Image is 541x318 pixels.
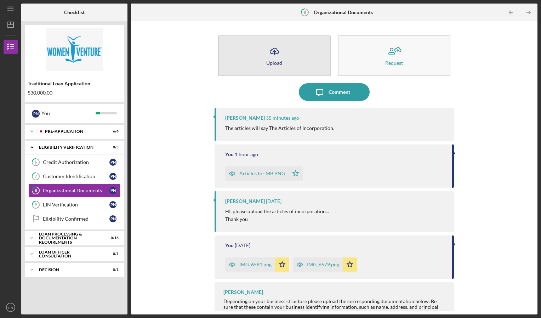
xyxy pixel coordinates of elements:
[43,202,109,208] div: EIN Verification
[43,188,109,193] div: Organizational Documents
[109,201,116,208] div: P N
[28,212,120,226] a: Eligibility ConfirmedPN
[64,10,85,15] b: Checklist
[307,262,339,267] div: IMG_6579.png
[28,169,120,183] a: 7Customer IdentificationPN
[106,236,119,240] div: 0 / 16
[225,208,329,215] p: HI, please upload the articles of incorporation...
[314,10,373,15] b: Organizational Documents
[235,152,258,157] time: 2025-09-18 16:51
[8,306,13,310] text: PN
[338,35,450,76] button: Request
[225,115,265,121] div: [PERSON_NAME]
[329,83,350,101] div: Comment
[225,257,289,272] button: IMG_6581.png
[235,243,250,248] time: 2025-09-13 00:36
[32,110,40,118] div: P N
[225,124,334,132] p: The articles will say The Articles of Incorporation.
[35,203,37,207] tspan: 9
[225,215,329,223] p: Thank you
[106,129,119,134] div: 6 / 6
[39,268,101,272] div: Decision
[266,115,299,121] time: 2025-09-18 17:36
[39,145,101,149] div: Eligibility Verification
[266,198,281,204] time: 2025-09-15 20:40
[293,257,357,272] button: IMG_6579.png
[225,152,234,157] div: You
[35,174,37,179] tspan: 7
[45,129,101,134] div: Pre-Application
[25,28,124,71] img: Product logo
[28,81,121,86] div: Traditional Loan Application
[43,174,109,179] div: Customer Identification
[109,173,116,180] div: P N
[223,289,263,295] div: [PERSON_NAME]
[43,216,109,222] div: Eligibility Confirmed
[106,268,119,272] div: 0 / 1
[385,60,403,66] div: Request
[225,243,234,248] div: You
[35,188,37,193] tspan: 8
[225,198,265,204] div: [PERSON_NAME]
[35,160,37,165] tspan: 6
[218,35,331,76] button: Upload
[266,60,282,66] div: Upload
[299,83,370,101] button: Comment
[43,159,109,165] div: Credit Authorization
[109,159,116,166] div: P N
[28,155,120,169] a: 6Credit AuthorizationPN
[28,198,120,212] a: 9EIN VerificationPN
[304,10,306,15] tspan: 8
[225,166,303,181] button: Articles for MB.PNG
[4,300,18,314] button: PN
[41,107,96,119] div: You
[28,183,120,198] a: 8Organizational DocumentsPN
[39,232,101,244] div: Loan Processing & Documentation Requirements
[28,90,121,96] div: $30,000.00
[239,262,272,267] div: IMG_6581.png
[39,250,101,258] div: Loan Officer Consultation
[223,299,447,316] div: Depending on your business structure please upload the corresponding documentation below. Be sure...
[239,171,285,176] div: Articles for MB.PNG
[106,145,119,149] div: 0 / 5
[109,187,116,194] div: P N
[109,215,116,222] div: P N
[106,252,119,256] div: 0 / 1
